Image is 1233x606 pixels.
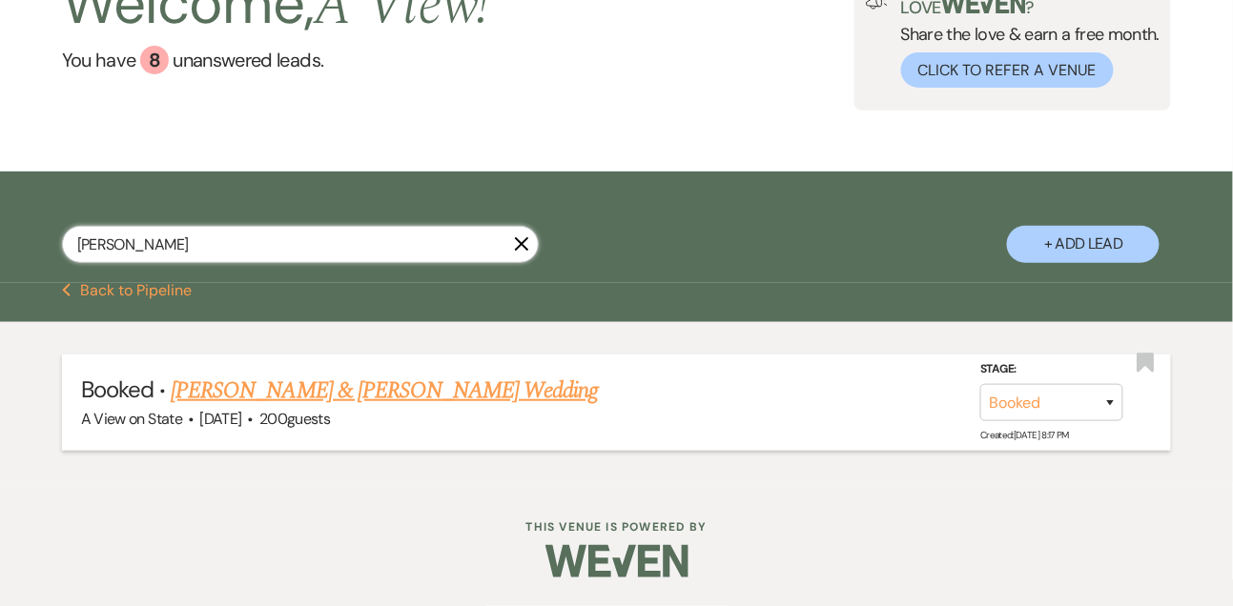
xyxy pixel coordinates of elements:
span: A View on State [81,409,182,429]
a: You have 8 unanswered leads. [62,46,490,74]
a: [PERSON_NAME] & [PERSON_NAME] Wedding [171,374,598,408]
span: [DATE] [199,409,241,429]
span: Booked [81,374,154,404]
label: Stage: [980,359,1123,380]
input: Search by name, event date, email address or phone number [62,226,539,263]
img: Weven Logo [545,528,688,595]
span: 200 guests [259,409,330,429]
button: Back to Pipeline [62,283,193,298]
span: Created: [DATE] 8:17 PM [980,429,1069,441]
button: Click to Refer a Venue [901,52,1114,88]
div: 8 [140,46,169,74]
button: + Add Lead [1007,226,1160,263]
